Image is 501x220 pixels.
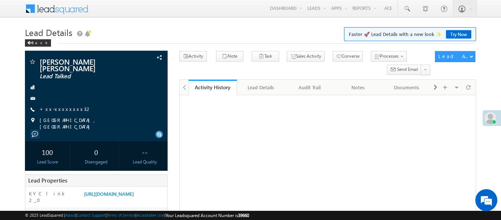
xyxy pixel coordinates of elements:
button: Lead Actions [435,51,475,62]
div: Lead Quality [124,159,165,165]
a: Notes [334,80,383,95]
div: 100 [27,145,68,159]
div: Lead Score [27,159,68,165]
label: KYC link 2_0 [29,190,77,203]
a: Try Now [446,30,471,39]
a: About [65,213,76,217]
a: Activity History [189,80,237,95]
button: Processes [371,51,407,62]
div: Documents [388,83,424,92]
div: -- [124,145,165,159]
button: Send Email [387,65,421,75]
a: Audit Trail [286,80,334,95]
div: Lead Details [243,83,279,92]
span: Faster 🚀 Lead Details with a new look ✨ [349,30,471,38]
span: Lead Properties [28,177,67,184]
button: Sales Activity [287,51,325,62]
div: Back [25,39,51,47]
a: [URL][DOMAIN_NAME] [84,191,134,197]
div: Activity History [194,84,231,91]
a: Terms of Service [107,213,135,217]
button: Task [252,51,279,62]
span: Processes [380,53,399,59]
a: Documents [383,80,431,95]
span: Send Email [397,66,418,73]
button: Activity [179,51,207,62]
div: Lead Actions [438,53,469,59]
a: Lead Details [237,80,285,95]
span: © 2025 LeadSquared | | | | | [25,212,249,219]
button: Converse [333,51,363,62]
a: Back [25,39,55,45]
div: Notes [340,83,376,92]
span: Your Leadsquared Account Number is [165,213,249,218]
span: Lead Talked [40,73,128,80]
span: [PERSON_NAME] [PERSON_NAME] [40,58,128,71]
div: Audit Trail [292,83,328,92]
button: Note [216,51,244,62]
span: 39660 [238,213,249,218]
div: Disengaged [76,159,117,165]
span: Lead Details [25,26,72,38]
a: +xx-xxxxxxxx32 [40,106,92,112]
a: Acceptable Use [136,213,164,217]
span: [GEOGRAPHIC_DATA], [GEOGRAPHIC_DATA] [40,117,154,130]
a: Contact Support [77,213,106,217]
div: 0 [76,145,117,159]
